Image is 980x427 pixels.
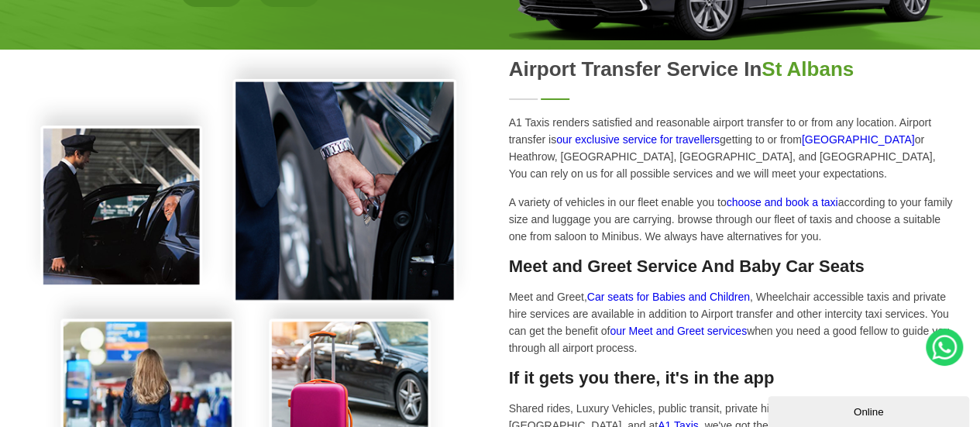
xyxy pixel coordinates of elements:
[509,257,955,277] h3: Meet and Greet Service And Baby Car Seats
[768,393,972,427] iframe: chat widget
[509,194,955,245] p: A variety of vehicles in our fleet enable you to according to your family size and luggage you ar...
[556,133,720,146] a: our exclusive service for travellers
[587,291,750,303] a: Car seats for Babies and Children
[509,368,955,388] h3: If it gets you there, it's in the app
[726,196,837,208] a: choose and book a taxi
[610,325,747,337] a: our Meet and Greet services
[509,114,955,182] p: A1 Taxis renders satisfied and reasonable airport transfer to or from any location. Airport trans...
[762,57,854,81] span: St Albans
[802,133,915,146] a: [GEOGRAPHIC_DATA]
[509,288,955,356] p: Meet and Greet, , Wheelchair accessible taxis and private hire services are available in addition...
[509,57,955,81] h2: Airport Transfer Service in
